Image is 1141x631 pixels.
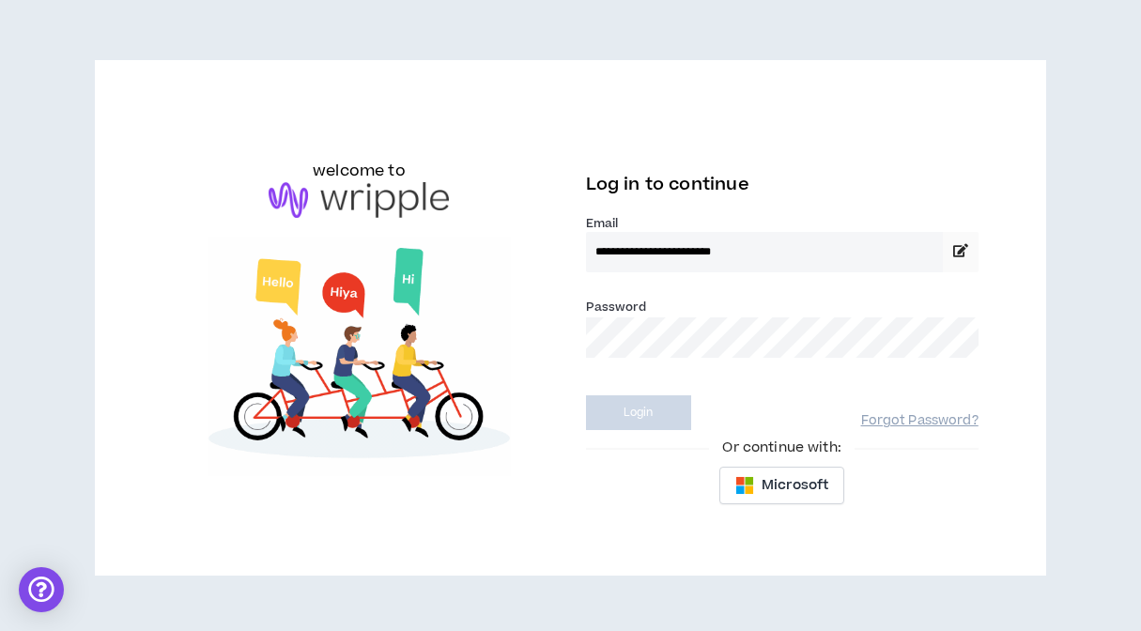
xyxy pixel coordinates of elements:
[586,215,979,232] label: Email
[19,567,64,612] div: Open Intercom Messenger
[719,467,844,504] button: Microsoft
[269,182,449,218] img: logo-brand.png
[762,475,828,496] span: Microsoft
[586,299,647,315] label: Password
[313,160,406,182] h6: welcome to
[861,412,979,430] a: Forgot Password?
[162,237,555,476] img: Welcome to Wripple
[586,395,691,430] button: Login
[709,438,854,458] span: Or continue with:
[586,173,749,196] span: Log in to continue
